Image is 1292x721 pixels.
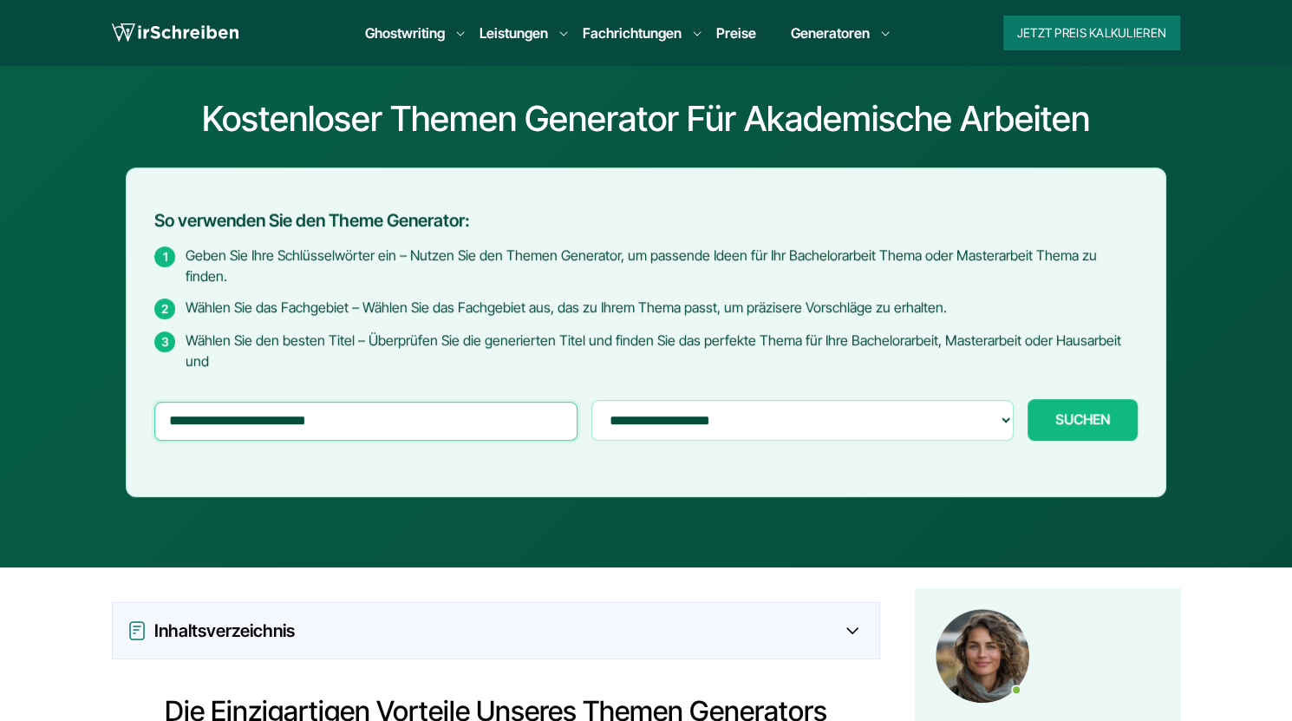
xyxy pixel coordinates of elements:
[583,23,682,43] a: Fachrichtungen
[154,246,175,267] span: 1
[127,617,865,645] div: Inhaltsverzeichnis
[1055,411,1110,427] span: SUCHEN
[936,609,1029,703] img: Maria Kaufman
[154,211,1138,231] h2: So verwenden Sie den Theme Generator:
[154,297,1138,319] li: Wählen Sie das Fachgebiet – Wählen Sie das Fachgebiet aus, das zu Ihrem Thema passt, um präzisere...
[14,98,1278,140] h1: Kostenloser Themen Generator für akademische Arbeiten
[154,245,1138,286] li: Geben Sie Ihre Schlüsselwörter ein – Nutzen Sie den Themen Generator, um passende Ideen für Ihr B...
[791,23,870,43] a: Generatoren
[480,23,548,43] a: Leistungen
[154,298,175,319] span: 2
[365,23,445,43] a: Ghostwriting
[112,20,238,46] img: logo wirschreiben
[716,24,756,42] a: Preise
[1028,399,1138,441] button: SUCHEN
[154,331,175,352] span: 3
[154,330,1138,371] li: Wählen Sie den besten Titel – Überprüfen Sie die generierten Titel und finden Sie das perfekte Th...
[1003,16,1180,50] button: Jetzt Preis kalkulieren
